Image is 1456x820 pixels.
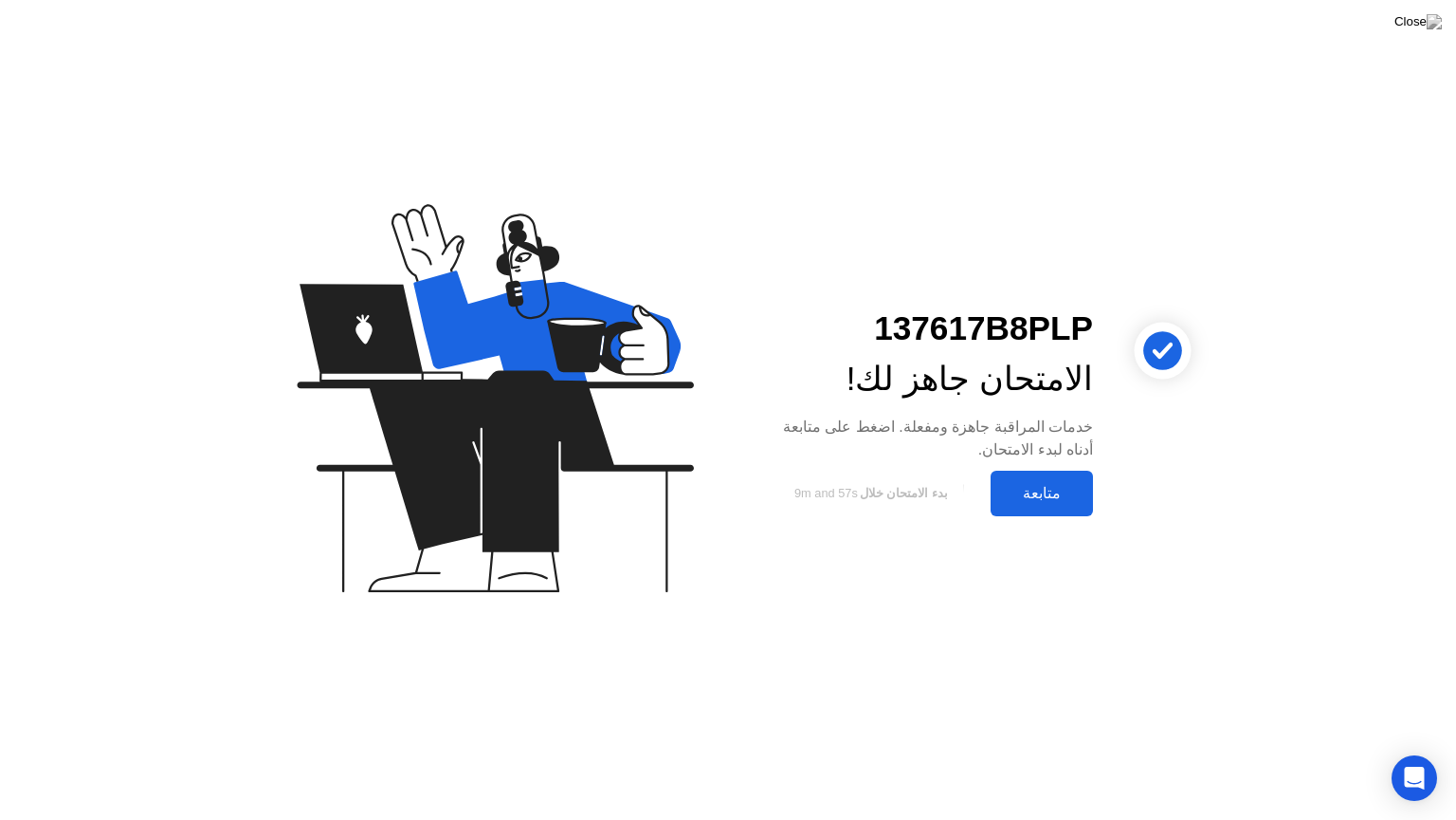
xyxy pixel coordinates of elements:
div: الامتحان جاهز لك! [758,354,1093,404]
div: 137617B8PLP [758,304,1093,354]
button: بدء الامتحان خلال9m and 57s [758,475,981,512]
button: متابعة [991,471,1093,516]
div: متابعة [996,484,1087,502]
span: 9m and 57s [794,486,858,500]
img: Close [1394,14,1442,29]
div: خدمات المراقبة جاهزة ومفعلة. اضغط على متابعة أدناه لبدء الامتحان. [758,416,1093,461]
div: Open Intercom Messenger [1392,755,1437,801]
